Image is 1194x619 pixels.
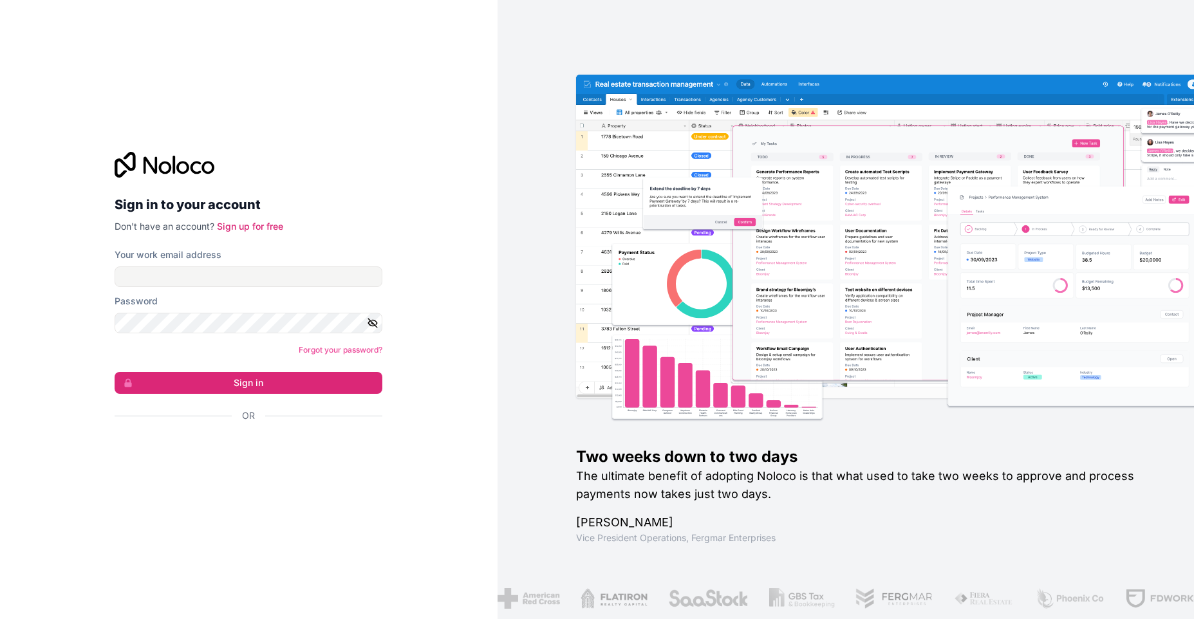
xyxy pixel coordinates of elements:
[108,436,378,465] iframe: Sign in with Google Button
[622,588,704,609] img: /assets/saastock-C6Zbiodz.png
[452,588,515,609] img: /assets/american-red-cross-BAupjrZR.png
[115,295,158,308] label: Password
[115,372,382,394] button: Sign in
[115,266,382,287] input: Email address
[115,221,214,232] span: Don't have an account?
[242,409,255,422] span: Or
[576,513,1153,531] h1: [PERSON_NAME]
[909,588,969,609] img: /assets/fiera-fwj2N5v4.png
[299,345,382,355] a: Forgot your password?
[990,588,1059,609] img: /assets/phoenix-BREaitsQ.png
[576,531,1153,544] h1: Vice President Operations , Fergmar Enterprises
[1079,588,1155,609] img: /assets/fdworks-Bi04fVtw.png
[115,313,382,333] input: Password
[810,588,888,609] img: /assets/fergmar-CudnrXN5.png
[115,193,382,216] h2: Sign in to your account
[576,447,1153,467] h1: Two weeks down to two days
[536,588,602,609] img: /assets/flatiron-C8eUkumj.png
[115,248,221,261] label: Your work email address
[576,467,1153,503] h2: The ultimate benefit of adopting Noloco is that what used to take two weeks to approve and proces...
[724,588,790,609] img: /assets/gbstax-C-GtDUiK.png
[217,221,283,232] a: Sign up for free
